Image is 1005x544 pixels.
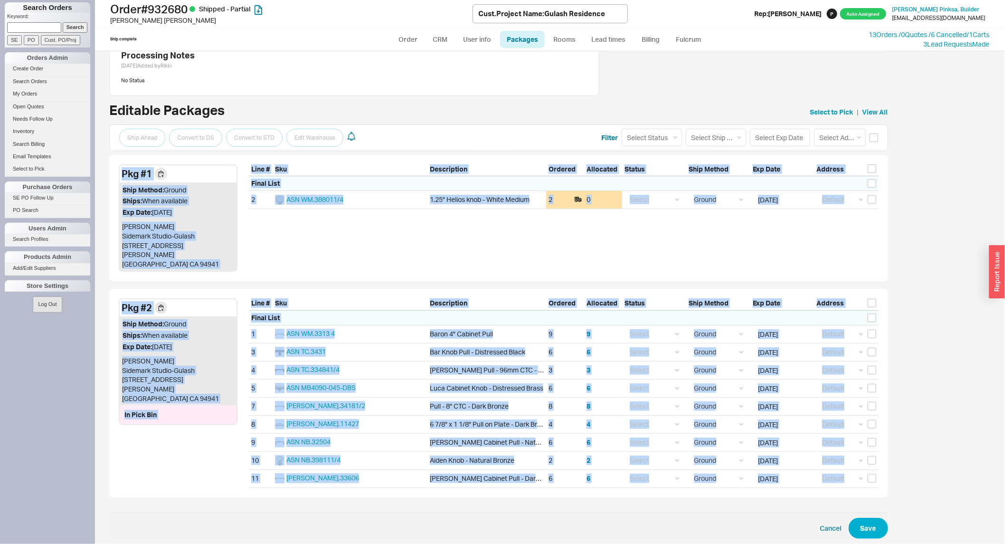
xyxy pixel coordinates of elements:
div: 6 7/8" x 1 1/8" Pull on Plate - Dark Bronze [430,420,544,429]
a: Search Orders [5,76,90,86]
div: Sku [273,298,427,311]
div: P [827,9,837,19]
span: Needs Follow Up [13,116,53,122]
div: 3 [549,365,552,375]
a: Search Billing [5,139,90,149]
div: 2 [549,456,552,465]
div: [DATE] [123,208,234,217]
img: show-image.ashx_zzx8ne [275,195,284,205]
a: User info [456,31,498,48]
a: My Orders [5,89,90,99]
div: [PERSON_NAME] Pull - 96mm CTC - Distressed Black [430,365,544,375]
div: Processing Notes [121,50,588,60]
button: Ship Ahead [119,129,165,147]
div: Description [427,298,546,311]
button: 6 [587,347,590,357]
span: Ship Method: [123,186,164,194]
a: Search Profiles [5,234,90,244]
span: Ships: [123,197,142,205]
input: Select Exp Date [750,129,810,146]
a: ASN TC.3431 [286,347,326,355]
a: View All [863,107,888,117]
a: Select to Pick [810,107,853,117]
button: 9 [587,329,590,339]
button: 4 [587,420,590,429]
a: [PERSON_NAME].34181/2 [286,401,365,410]
div: 11 [249,470,273,487]
span: Edit Warehouse [294,132,335,143]
div: 8 [549,401,552,411]
a: Select to Pick [5,164,90,174]
img: show-image.ashx_oonatn [275,474,284,484]
a: SE PO Follow Up [5,193,90,203]
div: Pkg # 1 [122,167,152,181]
div: Cust. Project Name : Gulash Residence [479,9,606,19]
h1: Order # 932680 [110,2,473,16]
a: Create Order [5,64,90,74]
div: [PERSON_NAME] Cabinet Pull - Natural Bronze [430,438,544,447]
span: Shipped - Partial [199,5,250,13]
span: Auto Assigned [840,8,886,19]
div: 5 [249,380,273,397]
span: Ships: [123,331,142,339]
a: Open Quotes [5,102,90,112]
button: Convert to STD [226,129,283,147]
div: Status [622,164,686,177]
div: Ship Method [686,164,750,177]
a: 13Orders /0Quotes /6 Cancelled [869,30,967,38]
span: ASN NB.398111/4 [286,456,341,464]
img: show-image.ashx_izkgca [275,438,284,448]
img: show-image.ashx_oznijy [275,384,284,393]
div: Bar Knob Pull - Distressed Black [430,347,525,357]
a: Email Templates [5,152,90,162]
div: Allocated [584,164,622,177]
span: [PERSON_NAME] Sidemark Studio-Gulash [STREET_ADDRESS][PERSON_NAME] [GEOGRAPHIC_DATA] CA 94941 [122,222,219,267]
div: Ground [123,185,234,195]
a: ASN NB.32504 [286,438,331,446]
input: Cust. PO/Proj [41,35,80,45]
div: Line # [249,298,273,311]
img: show-image.ashx_uxlupi [275,420,284,429]
img: show-image.ashx_klz2eu [275,402,284,411]
div: 1 [249,325,273,343]
div: 4 [249,362,273,379]
div: [DATE] [123,342,234,352]
button: 6 [587,438,590,447]
div: 1.25" Helios knob - White Medium [430,195,530,204]
div: Exp Date [750,164,815,177]
a: ASN TC.334841/4 [286,365,340,373]
div: Pkg # 2 [122,301,152,315]
a: ASN WM.3313 4 [286,329,335,337]
input: PO [24,35,39,45]
a: Order [392,31,424,48]
a: Lead times [584,31,632,48]
div: 6 [549,438,552,447]
div: Store Settings [5,280,90,292]
div: 3 [249,344,273,361]
a: ASN MB4090-045-DBS [286,383,356,391]
div: Exp Date [750,298,815,311]
div: 6 [549,474,552,483]
a: Fulcrum [669,31,708,48]
div: Final List [251,179,280,188]
a: /1Carts [967,30,990,38]
div: 10 [249,452,273,469]
div: 4 [549,420,552,429]
div: Line # [249,164,273,177]
a: CRM [426,31,454,48]
button: 8 [587,401,590,411]
a: ASN WM.388011/4 [286,195,343,203]
div: Ship complete [110,37,137,42]
h2: Editable Packages [109,104,225,117]
div: 6 [549,347,552,357]
a: Billing [634,31,667,48]
div: Users Admin [5,223,90,234]
div: No Status [121,76,145,84]
div: Products Admin [5,251,90,263]
div: Final List [251,313,280,323]
a: Inventory [5,126,90,136]
span: Convert to STD [234,132,275,143]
